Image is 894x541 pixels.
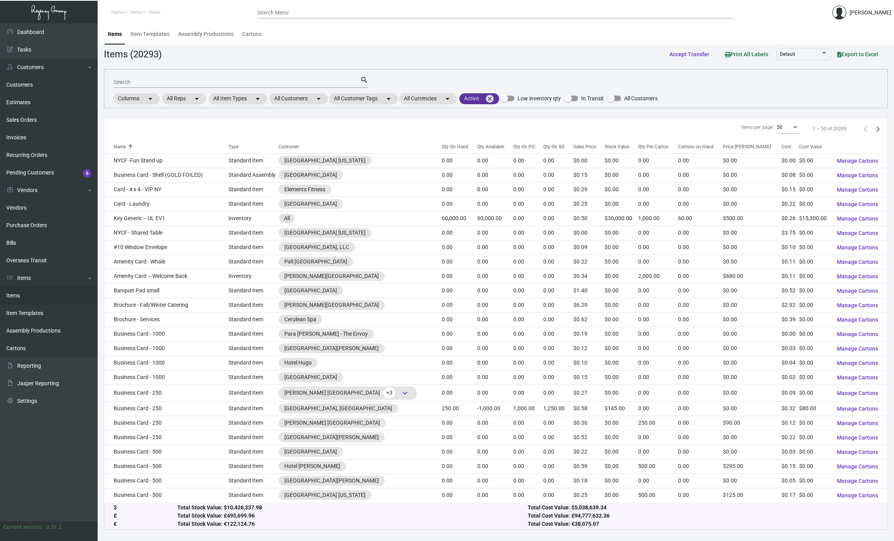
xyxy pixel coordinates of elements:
button: Accept Transfer [663,47,716,61]
td: Standard Item [228,254,278,269]
td: $0.22 [573,254,605,269]
span: Home [111,10,123,15]
span: Manage Cartons [837,331,878,337]
td: $0.50 [573,211,605,226]
span: Manage Cartons [837,374,878,381]
span: Export to Excel [837,51,878,57]
td: 0.00 [477,312,513,327]
td: 0.00 [678,327,723,341]
span: 50 [777,125,782,130]
td: $0.00 [782,153,799,168]
td: 0.00 [638,327,678,341]
td: 0.00 [638,226,678,240]
div: Sales Price [573,143,596,150]
td: 0.00 [442,269,477,283]
td: Business Card - 1000 [104,341,228,356]
td: 0.00 [513,168,543,182]
span: Manage Cartons [837,345,878,352]
button: Manage Cartons [831,386,884,400]
span: Manage Cartons [837,406,878,412]
td: $0.00 [723,283,781,298]
div: Qty On PO [513,143,543,150]
mat-icon: arrow_drop_down [384,94,393,103]
td: $0.00 [723,327,781,341]
div: [GEOGRAPHIC_DATA] [284,287,337,295]
div: Cost Value [799,143,822,150]
span: Manage Cartons [837,201,878,207]
span: Manage Cartons [837,302,878,308]
button: Manage Cartons [831,402,884,416]
mat-icon: arrow_drop_down [443,94,452,103]
span: Manage Cartons [837,215,878,222]
mat-icon: arrow_drop_down [253,94,262,103]
td: 0.00 [513,197,543,211]
mat-icon: arrow_drop_down [314,94,323,103]
span: Manage Cartons [837,317,878,323]
td: $0.26 [782,211,799,226]
td: Standard Item [228,226,278,240]
td: 0.00 [543,254,573,269]
td: 0.00 [638,182,678,197]
span: Manage Cartons [837,259,878,265]
td: Standard Item [228,312,278,327]
td: 0.00 [543,240,573,254]
td: $0.25 [573,197,605,211]
div: Price [PERSON_NAME] [723,143,781,150]
span: Low inventory qty [517,94,561,103]
td: $0.34 [573,269,605,283]
mat-chip: Columns [113,93,160,104]
button: Manage Cartons [831,370,884,384]
td: 2,000.00 [638,269,678,283]
span: All Customers [624,94,658,103]
td: $0.00 [799,283,831,298]
td: 0.00 [477,168,513,182]
div: Cost Value [799,143,831,150]
span: In Transit [581,94,604,103]
div: Cost [782,143,799,150]
span: Manage Cartons [837,244,878,251]
mat-chip: All [279,214,294,223]
span: Manage Cartons [837,360,878,366]
button: Manage Cartons [831,488,884,502]
td: $0.00 [799,197,831,211]
td: 60,000.00 [477,211,513,226]
td: Inventory [228,211,278,226]
mat-select: Items per page: [777,125,799,130]
button: Manage Cartons [831,284,884,298]
td: 0.00 [678,226,723,240]
td: 0.00 [543,298,573,312]
div: [GEOGRAPHIC_DATA], LLC [284,243,349,251]
div: Qty Per Carton [638,143,678,150]
td: Standard Item [228,182,278,197]
td: $0.00 [605,283,638,298]
td: 0.00 [638,153,678,168]
span: Manage Cartons [837,492,878,498]
span: Manage Cartons [837,434,878,441]
td: 0.00 [678,182,723,197]
td: $0.00 [605,240,638,254]
td: $680.00 [723,269,781,283]
button: Manage Cartons [831,269,884,283]
button: Manage Cartons [831,342,884,356]
div: Stock Value [605,143,638,150]
mat-chip: All Item Types [209,93,267,104]
button: Manage Cartons [831,474,884,488]
td: 0.00 [442,197,477,211]
td: $2.92 [782,298,799,312]
td: 1,000.00 [638,211,678,226]
td: 0.00 [442,182,477,197]
button: Manage Cartons [831,226,884,240]
span: Manage Cartons [837,420,878,426]
span: Accept Transfer [669,51,709,57]
td: $0.00 [605,182,638,197]
td: $0.00 [799,153,831,168]
button: Manage Cartons [831,168,884,182]
td: 0.00 [543,153,573,168]
td: NYCF - Shared Table [104,226,228,240]
td: Standard Item [228,298,278,312]
td: $0.00 [605,197,638,211]
span: Manage Cartons [837,463,878,470]
div: Qty On PO [513,143,535,150]
td: 0.00 [442,240,477,254]
td: $0.00 [799,298,831,312]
